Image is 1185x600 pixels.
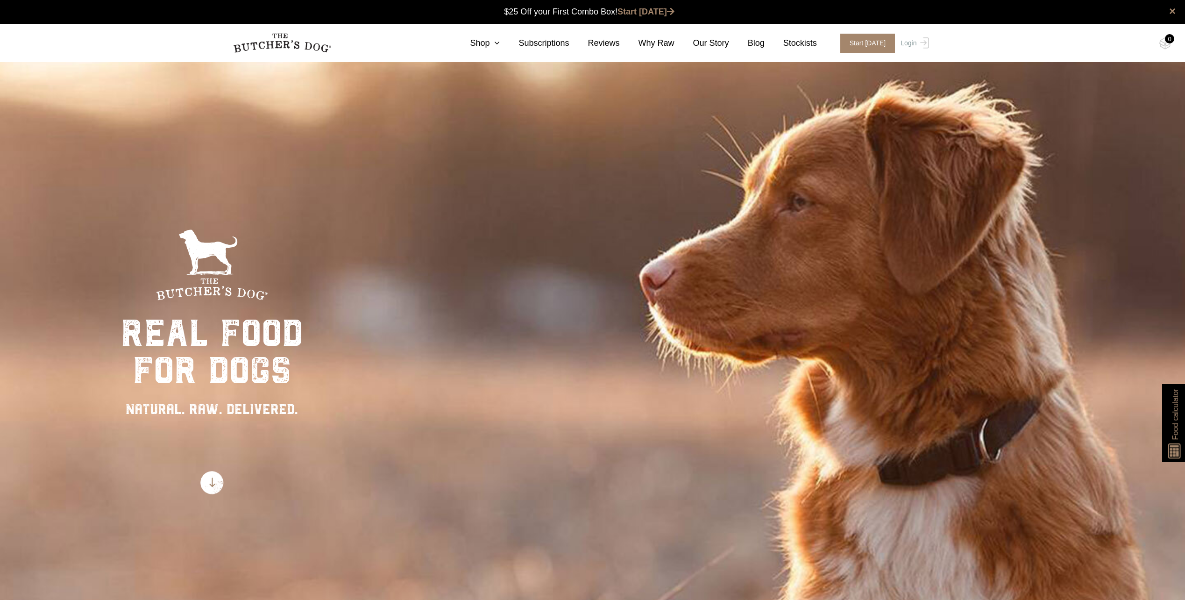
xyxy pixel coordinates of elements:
img: TBD_Cart-Empty.png [1159,37,1171,50]
a: Reviews [569,37,620,50]
a: Shop [451,37,500,50]
div: NATURAL. RAW. DELIVERED. [121,399,303,420]
a: Blog [729,37,765,50]
a: Start [DATE] [831,34,899,53]
span: Start [DATE] [840,34,895,53]
a: Subscriptions [500,37,569,50]
a: Why Raw [620,37,674,50]
a: close [1169,6,1176,17]
div: 0 [1165,34,1174,43]
a: Our Story [674,37,729,50]
a: Login [898,34,929,53]
a: Start [DATE] [617,7,674,16]
div: real food for dogs [121,314,303,389]
a: Stockists [765,37,817,50]
span: Food calculator [1170,389,1181,440]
